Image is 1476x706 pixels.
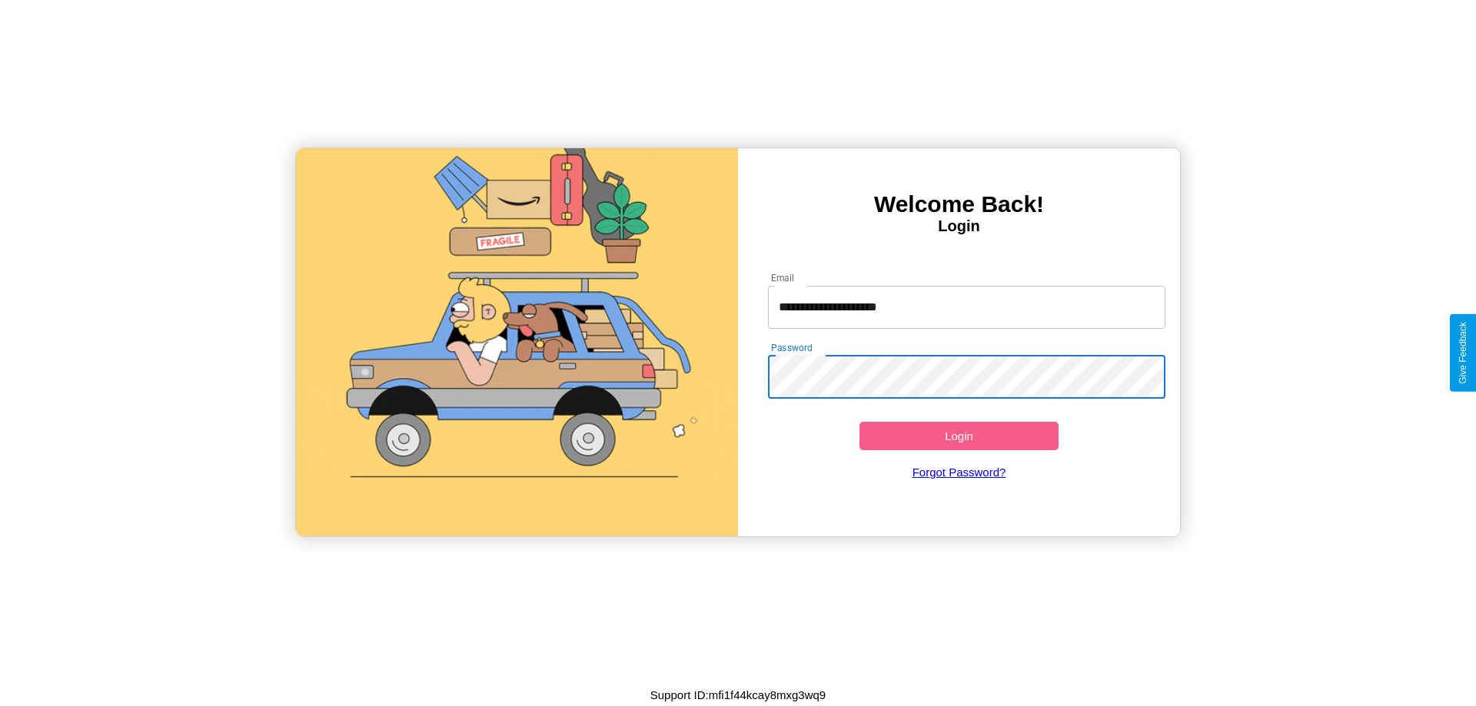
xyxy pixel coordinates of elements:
[771,341,812,354] label: Password
[771,271,795,284] label: Email
[650,684,826,705] p: Support ID: mfi1f44kcay8mxg3wq9
[296,148,738,536] img: gif
[738,191,1180,217] h3: Welcome Back!
[1458,322,1468,384] div: Give Feedback
[738,217,1180,235] h4: Login
[859,422,1059,450] button: Login
[760,450,1159,494] a: Forgot Password?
